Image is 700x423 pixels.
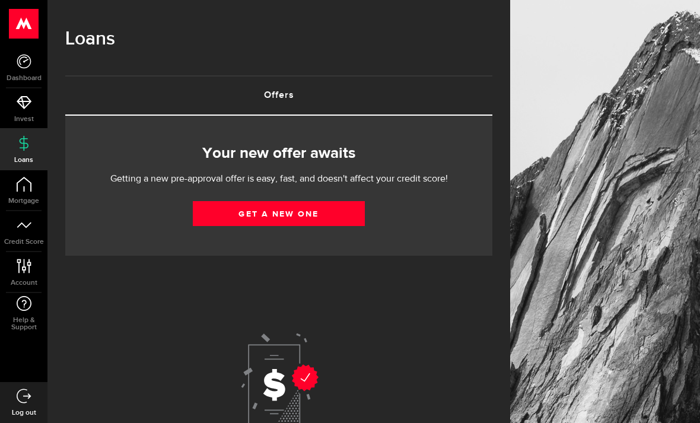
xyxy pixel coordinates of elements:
a: Get a new one [193,201,365,226]
a: Offers [65,77,492,115]
ul: Tabs Navigation [65,75,492,116]
iframe: LiveChat chat widget [650,373,700,423]
h2: Your new offer awaits [83,141,475,166]
p: Getting a new pre-approval offer is easy, fast, and doesn't affect your credit score! [83,172,475,186]
h1: Loans [65,24,492,55]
